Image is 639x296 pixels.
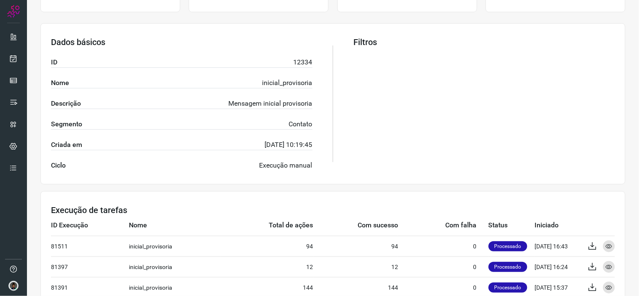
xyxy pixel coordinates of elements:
[129,256,220,277] td: inicial_provisoria
[129,236,220,256] td: inicial_provisoria
[313,215,398,236] td: Com sucesso
[51,140,82,150] label: Criada em
[8,281,19,291] img: d44150f10045ac5288e451a80f22ca79.png
[535,236,581,256] td: [DATE] 16:43
[265,140,313,150] p: [DATE] 10:19:45
[313,236,398,256] td: 94
[51,37,313,47] h3: Dados básicos
[262,78,313,88] p: inicial_provisoria
[489,215,535,236] td: Status
[535,215,581,236] td: Iniciado
[259,160,313,171] p: Execução manual
[289,119,313,129] p: Contato
[51,99,81,109] label: Descrição
[51,78,69,88] label: Nome
[353,37,615,47] h3: Filtros
[398,256,489,277] td: 0
[489,283,527,293] p: Processado
[51,256,129,277] td: 81397
[294,57,313,67] p: 12334
[398,215,489,236] td: Com falha
[220,256,313,277] td: 12
[535,256,581,277] td: [DATE] 16:24
[51,205,615,215] h3: Execução de tarefas
[51,57,57,67] label: ID
[51,215,129,236] td: ID Execução
[7,5,20,18] img: Logo
[313,256,398,277] td: 12
[220,236,313,256] td: 94
[229,99,313,109] p: Mensagem inicial provisoria
[51,160,66,171] label: Ciclo
[489,262,527,272] p: Processado
[51,119,82,129] label: Segmento
[489,241,527,251] p: Processado
[220,215,313,236] td: Total de ações
[51,236,129,256] td: 81511
[398,236,489,256] td: 0
[129,215,220,236] td: Nome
